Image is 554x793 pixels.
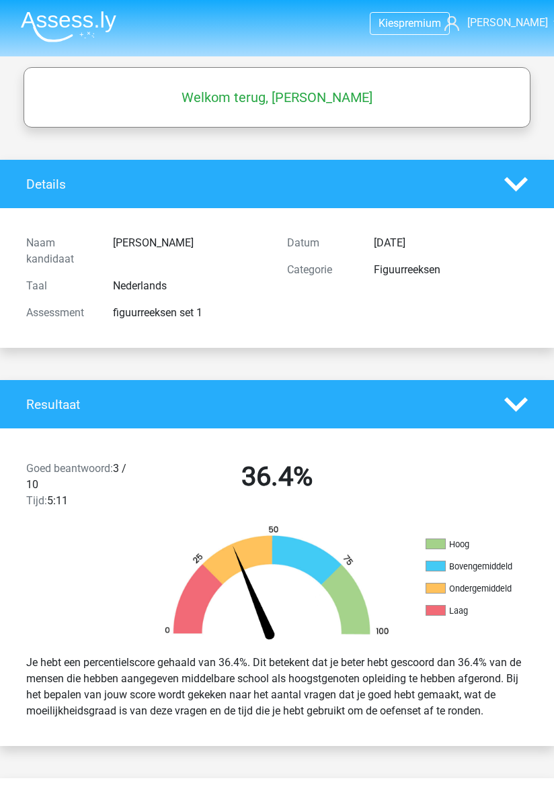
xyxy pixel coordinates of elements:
[26,494,47,507] span: Tijd:
[103,278,277,294] div: Nederlands
[379,17,399,30] span: Kies
[16,461,147,509] div: 3 / 10 5:11
[277,262,364,278] div: Categorie
[364,262,538,278] div: Figuurreeksen
[30,89,524,105] h5: Welkom terug, [PERSON_NAME]
[370,14,449,32] a: Kiespremium
[103,235,277,267] div: [PERSON_NAME]
[16,305,103,321] div: Assessment
[26,177,484,192] h4: Details
[26,462,113,475] span: Goed beantwoord:
[157,461,397,493] h2: 36.4%
[399,17,441,30] span: premium
[364,235,538,251] div: [DATE]
[16,649,538,725] div: Je hebt een percentielscore gehaald van 36.4%. Dit betekent dat je beter hebt gescoord dan 36.4% ...
[16,235,103,267] div: Naam kandidaat
[444,15,544,31] a: [PERSON_NAME]
[21,11,116,42] img: Assessly
[467,16,548,29] span: [PERSON_NAME]
[149,525,405,644] img: 36.f41b48ad604d.png
[277,235,364,251] div: Datum
[103,305,277,321] div: figuurreeksen set 1
[26,397,484,412] h4: Resultaat
[16,278,103,294] div: Taal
